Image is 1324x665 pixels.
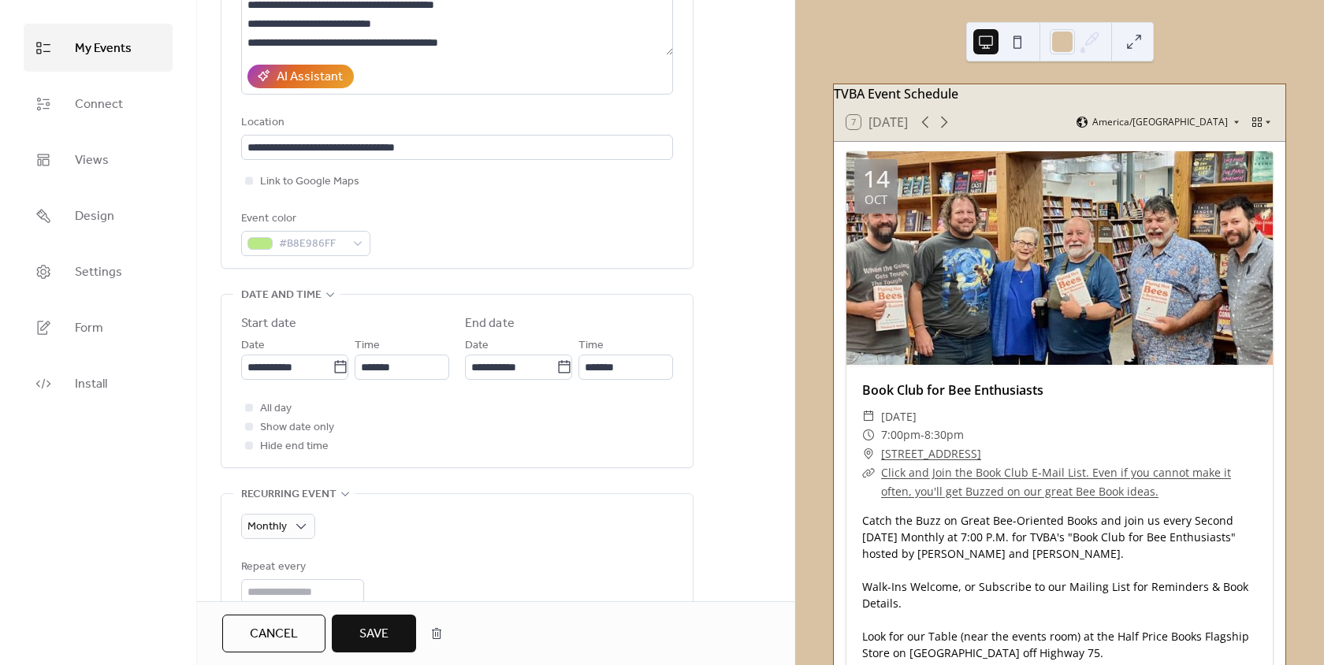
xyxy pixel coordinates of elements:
[75,260,122,284] span: Settings
[241,485,337,504] span: Recurring event
[260,418,334,437] span: Show date only
[355,336,380,355] span: Time
[465,314,515,333] div: End date
[24,191,173,240] a: Design
[75,372,107,396] span: Install
[24,303,173,351] a: Form
[865,194,887,206] div: Oct
[241,336,265,355] span: Date
[260,399,292,418] span: All day
[75,92,123,117] span: Connect
[862,463,875,482] div: ​
[862,407,875,426] div: ​
[24,136,173,184] a: Views
[250,625,298,644] span: Cancel
[332,615,416,652] button: Save
[260,173,359,191] span: Link to Google Maps
[862,444,875,463] div: ​
[75,148,109,173] span: Views
[359,625,389,644] span: Save
[260,437,329,456] span: Hide end time
[1092,117,1228,127] span: America/[GEOGRAPHIC_DATA]
[24,24,173,72] a: My Events
[241,210,367,228] div: Event color
[24,359,173,407] a: Install
[24,80,173,128] a: Connect
[862,381,1043,399] a: Book Club for Bee Enthusiasts
[834,84,1285,103] div: TVBA Event Schedule
[920,425,924,444] span: -
[863,167,890,191] div: 14
[222,615,325,652] button: Cancel
[24,247,173,295] a: Settings
[279,235,345,254] span: #B8E986FF
[277,68,343,87] div: AI Assistant
[881,407,917,426] span: [DATE]
[241,113,670,132] div: Location
[465,336,489,355] span: Date
[75,36,132,61] span: My Events
[881,425,920,444] span: 7:00pm
[241,314,296,333] div: Start date
[247,516,287,537] span: Monthly
[241,286,322,305] span: Date and time
[881,465,1231,499] a: Click and Join the Book Club E-Mail List. Even if you cannot make it often, you'll get Buzzed on ...
[247,65,354,88] button: AI Assistant
[241,558,361,577] div: Repeat every
[881,444,981,463] a: [STREET_ADDRESS]
[75,316,103,340] span: Form
[924,425,964,444] span: 8:30pm
[846,512,1273,661] div: Catch the Buzz on Great Bee-Oriented Books and join us every Second [DATE] Monthly at 7:00 P.M. f...
[862,425,875,444] div: ​
[75,204,114,228] span: Design
[578,336,604,355] span: Time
